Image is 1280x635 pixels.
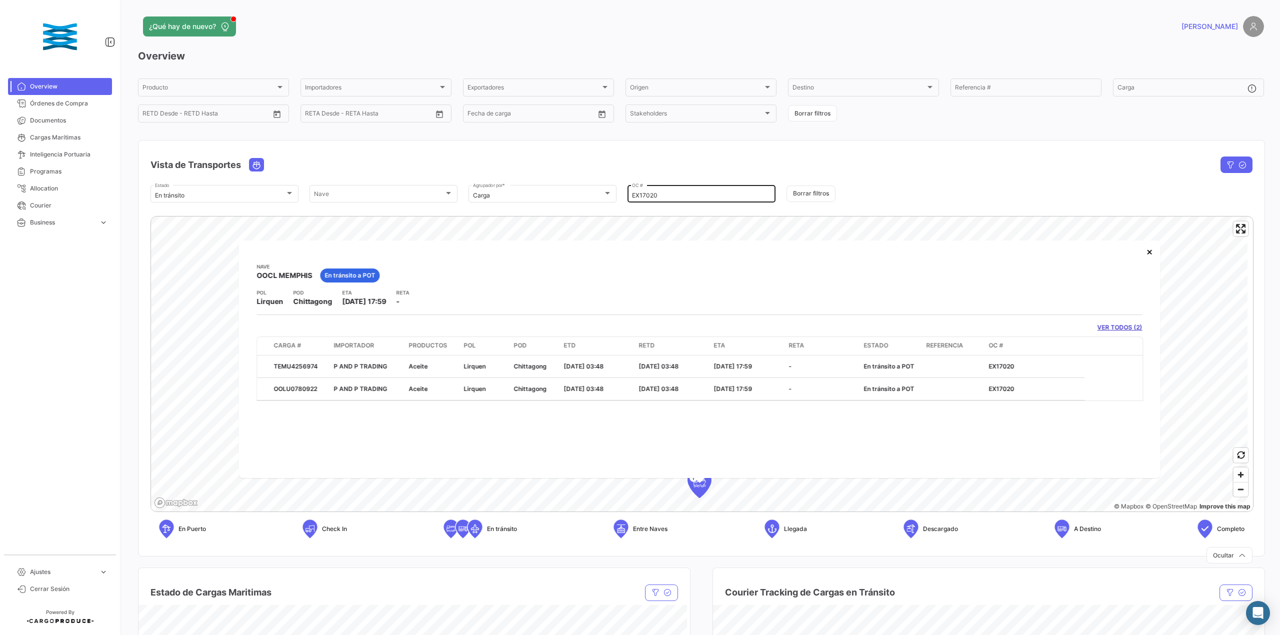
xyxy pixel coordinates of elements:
button: Zoom in [1233,467,1248,482]
span: POD [513,341,526,350]
span: Lirquen [256,296,283,306]
span: RETD [638,341,654,350]
div: Map marker [687,468,711,498]
span: Destino [792,85,925,92]
span: - [396,297,399,305]
datatable-header-cell: RETD [634,337,709,355]
span: En tránsito [487,524,517,533]
datatable-header-cell: Carga # [269,337,329,355]
span: RETA [788,341,804,350]
span: Aceite [408,385,427,392]
span: expand_more [99,567,108,576]
button: Ocultar [1206,547,1252,563]
datatable-header-cell: Estado [859,337,922,355]
span: P AND P TRADING [333,385,387,392]
span: [DATE] 17:59 [713,385,752,392]
span: Stakeholders [630,111,763,118]
span: Aceite [408,362,427,370]
input: Desde [305,111,323,118]
span: Productos [408,341,447,350]
span: [DATE] 03:48 [638,385,678,392]
a: Cargas Marítimas [8,129,112,146]
datatable-header-cell: Importador [329,337,404,355]
button: Open calendar [269,106,284,121]
div: TEMU4256974 [273,362,325,371]
h4: Estado de Cargas Maritimas [150,585,271,599]
span: expand_more [99,218,108,227]
p: EX17020 [988,384,1080,393]
app-card-info-title: ETA [342,288,386,296]
datatable-header-cell: ETD [559,337,634,355]
span: Check In [322,524,347,533]
span: Referencia [926,341,963,350]
a: Órdenes de Compra [8,95,112,112]
span: Exportadores [467,85,600,92]
a: Allocation [8,180,112,197]
span: POL [463,341,475,350]
span: - [788,362,791,370]
span: OOCL MEMPHIS [256,270,312,280]
span: Completo [1217,524,1244,533]
app-card-info-title: POD [293,288,332,296]
span: Cerrar Sesión [30,584,108,593]
span: Importador [333,341,374,350]
button: Close popup [1139,241,1159,261]
button: Open calendar [432,106,447,121]
span: [DATE] 03:48 [563,385,603,392]
span: [DATE] 17:59 [342,297,386,305]
a: Overview [8,78,112,95]
span: Importadores [305,85,438,92]
input: Hasta [492,111,554,118]
span: - [788,385,791,392]
span: Chittagong [513,362,546,370]
span: Allocation [30,184,108,193]
p: EX17020 [988,362,1080,371]
img: placeholder-user.png [1243,16,1264,37]
datatable-header-cell: Productos [404,337,459,355]
button: Zoom out [1233,482,1248,496]
button: Borrar filtros [786,185,835,202]
span: Entre Naves [633,524,667,533]
span: En tránsito a POT [863,362,914,370]
input: Hasta [330,111,391,118]
span: Órdenes de Compra [30,99,108,108]
span: Descargado [923,524,958,533]
input: Desde [467,111,485,118]
span: Programas [30,167,108,176]
a: Mapbox logo [154,497,198,508]
a: Inteligencia Portuaria [8,146,112,163]
mat-select-trigger: En tránsito [155,191,184,199]
a: Programas [8,163,112,180]
span: Ajustes [30,567,95,576]
mat-select-trigger: Carga [473,191,490,199]
span: Inteligencia Portuaria [30,150,108,159]
button: ¿Qué hay de nuevo? [143,16,236,36]
button: Ocean [249,158,263,171]
button: Enter fullscreen [1233,221,1248,236]
span: ETA [713,341,725,350]
app-card-info-title: Nave [256,262,312,270]
app-card-info-title: POL [256,288,283,296]
button: Borrar filtros [788,105,837,121]
input: Desde [142,111,160,118]
span: En tránsito a POT [863,385,914,392]
app-card-info-title: RETA [396,288,409,296]
span: Courier [30,201,108,210]
span: P AND P TRADING [333,362,387,370]
span: Chittagong [293,296,332,306]
span: Lirquen [463,385,485,392]
span: Lirquen [463,362,485,370]
span: Overview [30,82,108,91]
span: Chittagong [513,385,546,392]
span: [DATE] 03:48 [638,362,678,370]
span: En Puerto [178,524,206,533]
span: OC # [988,341,1003,350]
h3: Overview [138,49,1264,63]
span: En tránsito a POT [324,271,375,280]
a: Map feedback [1199,502,1250,510]
span: Estado [863,341,888,350]
a: OpenStreetMap [1145,502,1197,510]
